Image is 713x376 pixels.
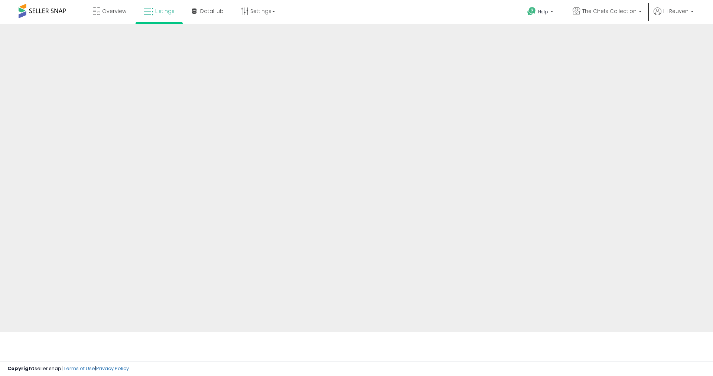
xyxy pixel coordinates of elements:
[155,7,175,15] span: Listings
[200,7,224,15] span: DataHub
[102,7,126,15] span: Overview
[663,7,688,15] span: Hi Reuven
[654,7,694,24] a: Hi Reuven
[538,9,548,15] span: Help
[582,7,637,15] span: The Chefs Collection
[521,1,561,24] a: Help
[527,7,536,16] i: Get Help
